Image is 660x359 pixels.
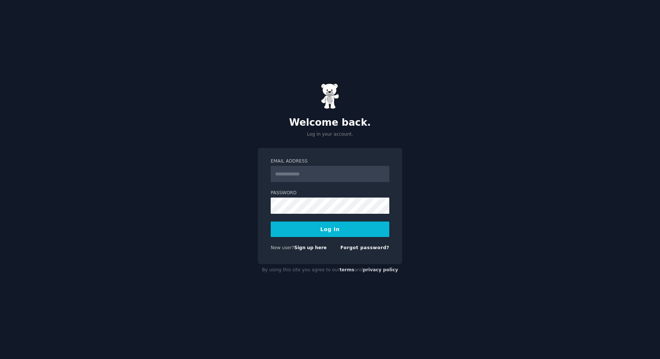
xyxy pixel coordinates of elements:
a: privacy policy [363,267,398,272]
a: Sign up here [294,245,327,250]
img: Gummy Bear [321,83,339,109]
label: Password [271,190,389,196]
a: terms [340,267,354,272]
span: New user? [271,245,294,250]
p: Log in your account. [258,131,402,138]
button: Log In [271,222,389,237]
label: Email Address [271,158,389,165]
a: Forgot password? [340,245,389,250]
h2: Welcome back. [258,117,402,129]
div: By using this site you agree to our and [258,264,402,276]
